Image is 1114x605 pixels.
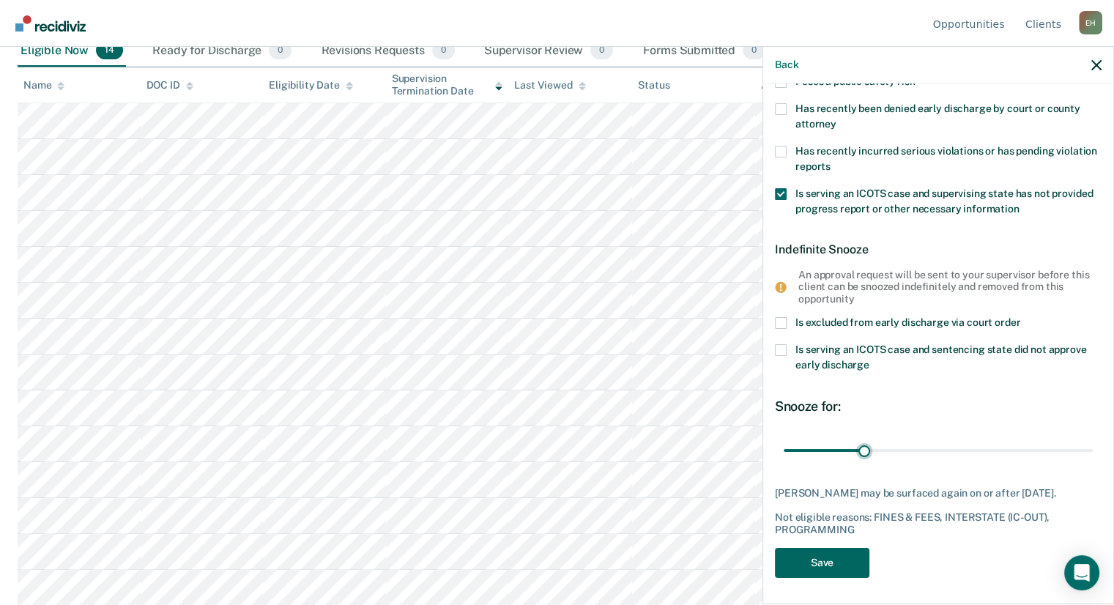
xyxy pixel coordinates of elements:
[1064,555,1099,590] div: Open Intercom Messenger
[15,15,86,31] img: Recidiviz
[18,35,126,67] div: Eligible Now
[432,41,455,60] span: 0
[775,511,1102,536] div: Not eligible reasons: FINES & FEES, INTERSTATE (IC-OUT), PROGRAMMING
[795,103,1080,130] span: Has recently been denied early discharge by court or county attorney
[638,79,669,92] div: Status
[795,316,1020,328] span: Is excluded from early discharge via court order
[590,41,613,60] span: 0
[775,398,1102,415] div: Snooze for:
[269,41,292,60] span: 0
[775,548,869,578] button: Save
[1079,11,1102,34] button: Profile dropdown button
[23,79,64,92] div: Name
[149,35,294,67] div: Ready for Discharge
[392,73,503,97] div: Supervision Termination Date
[96,41,123,60] span: 14
[795,145,1097,172] span: Has recently incurred serious violations or has pending violation reports
[481,35,617,67] div: Supervisor Review
[146,79,193,92] div: DOC ID
[795,188,1093,215] span: Is serving an ICOTS case and supervising state has not provided progress report or other necessar...
[269,79,353,92] div: Eligibility Date
[743,41,765,60] span: 0
[639,35,768,67] div: Forms Submitted
[761,79,830,92] div: Assigned to
[775,59,798,71] button: Back
[795,344,1086,371] span: Is serving an ICOTS case and sentencing state did not approve early discharge
[1079,11,1102,34] div: E H
[775,231,1102,268] div: Indefinite Snooze
[775,487,1102,500] div: [PERSON_NAME] may be surfaced again on or after [DATE].
[798,269,1090,305] div: An approval request will be sent to your supervisor before this client can be snoozed indefinitel...
[318,35,457,67] div: Revisions Requests
[514,79,585,92] div: Last Viewed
